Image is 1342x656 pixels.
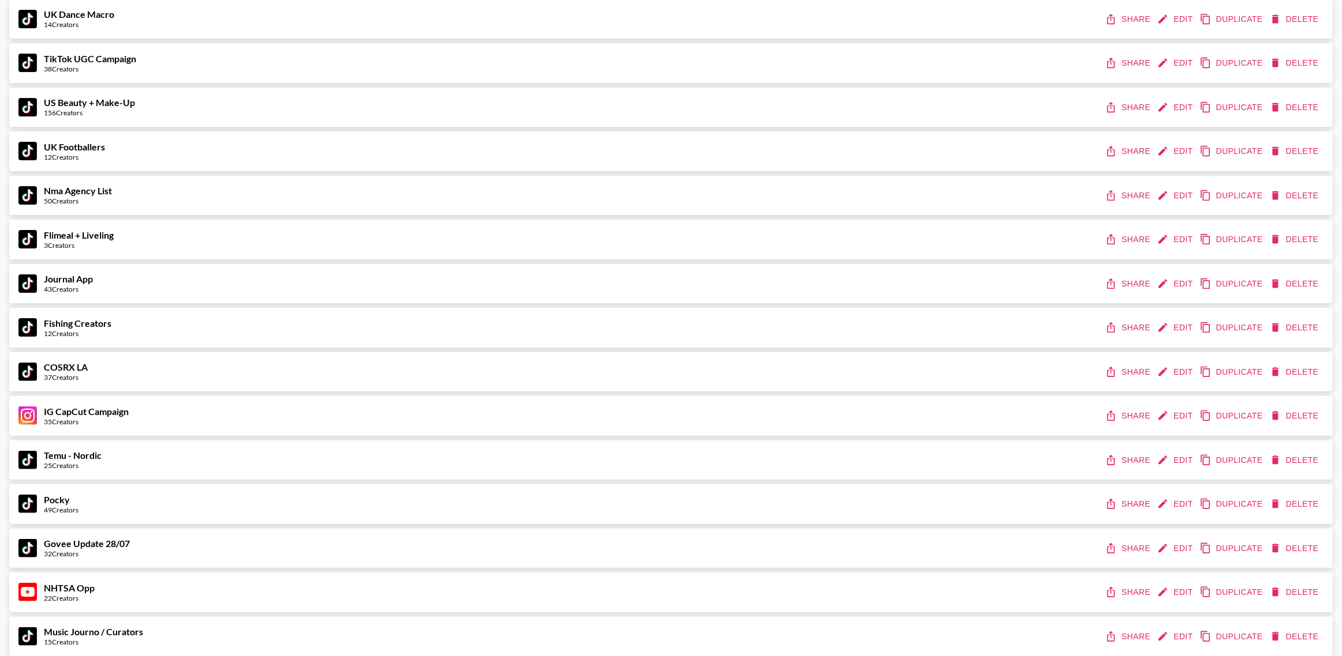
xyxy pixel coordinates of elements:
button: share [1103,405,1155,427]
div: 37 Creators [44,373,88,382]
button: duplicate [1198,141,1268,162]
button: edit [1155,626,1198,647]
strong: UK Footballers [44,141,105,152]
button: delete [1268,229,1324,250]
div: 25 Creators [44,461,102,470]
strong: IG CapCut Campaign [44,406,129,417]
button: duplicate [1198,273,1268,295]
button: delete [1268,273,1324,295]
button: delete [1268,450,1324,471]
button: share [1103,317,1155,338]
button: edit [1155,538,1198,559]
button: delete [1268,185,1324,206]
button: share [1103,229,1155,250]
div: 50 Creators [44,197,112,205]
button: edit [1155,582,1198,603]
button: duplicate [1198,582,1268,603]
img: TikTok [18,54,37,72]
button: edit [1155,229,1198,250]
div: 22 Creators [44,594,95,602]
div: 15 Creators [44,638,143,646]
button: share [1103,185,1155,206]
button: duplicate [1198,450,1268,471]
img: TikTok [18,318,37,337]
strong: Nma Agency List [44,185,112,196]
button: duplicate [1198,626,1268,647]
button: delete [1268,582,1324,603]
img: TikTok [18,98,37,116]
button: delete [1268,9,1324,30]
div: 3 Creators [44,241,114,250]
img: YouTube [18,583,37,601]
div: 49 Creators [44,506,78,514]
button: delete [1268,538,1324,559]
button: share [1103,493,1155,515]
button: delete [1268,97,1324,118]
strong: Journal App [44,273,93,284]
div: 35 Creators [44,417,129,426]
strong: Temu - Nordic [44,450,102,461]
strong: Pocky [44,494,70,505]
button: share [1103,450,1155,471]
button: duplicate [1198,97,1268,118]
img: TikTok [18,10,37,28]
button: share [1103,9,1155,30]
button: share [1103,361,1155,383]
strong: NHTSA Opp [44,582,95,593]
div: 12 Creators [44,153,105,161]
button: edit [1155,450,1198,471]
strong: US Beauty + Make-Up [44,97,135,108]
img: TikTok [18,142,37,160]
strong: UK Dance Macro [44,9,114,20]
button: edit [1155,97,1198,118]
button: edit [1155,317,1198,338]
button: delete [1268,405,1324,427]
button: edit [1155,52,1198,74]
button: duplicate [1198,9,1268,30]
button: edit [1155,9,1198,30]
strong: Fishing Creators [44,318,111,329]
button: duplicate [1198,185,1268,206]
button: share [1103,626,1155,647]
button: edit [1155,185,1198,206]
button: duplicate [1198,493,1268,515]
strong: Govee Update 28/07 [44,538,130,549]
img: TikTok [18,451,37,469]
button: delete [1268,317,1324,338]
button: delete [1268,626,1324,647]
div: 156 Creators [44,108,135,117]
div: 12 Creators [44,329,111,338]
button: share [1103,273,1155,295]
img: TikTok [18,186,37,205]
button: duplicate [1198,229,1268,250]
button: delete [1268,493,1324,515]
div: 43 Creators [44,285,93,293]
button: duplicate [1198,405,1268,427]
img: TikTok [18,627,37,646]
button: edit [1155,493,1198,515]
img: TikTok [18,230,37,248]
div: 14 Creators [44,20,114,29]
img: Instagram [18,406,37,425]
strong: COSRX LA [44,361,88,372]
button: share [1103,97,1155,118]
button: edit [1155,273,1198,295]
button: edit [1155,405,1198,427]
div: 38 Creators [44,65,136,73]
strong: TikTok UGC Campaign [44,53,136,64]
button: duplicate [1198,52,1268,74]
button: share [1103,141,1155,162]
img: TikTok [18,539,37,557]
strong: Music Journo / Curators [44,626,143,637]
button: share [1103,538,1155,559]
button: edit [1155,141,1198,162]
button: edit [1155,361,1198,383]
button: share [1103,52,1155,74]
button: delete [1268,52,1324,74]
button: delete [1268,141,1324,162]
div: 32 Creators [44,549,130,558]
button: share [1103,582,1155,603]
strong: Flimeal + Liveling [44,229,114,240]
button: delete [1268,361,1324,383]
button: duplicate [1198,538,1268,559]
